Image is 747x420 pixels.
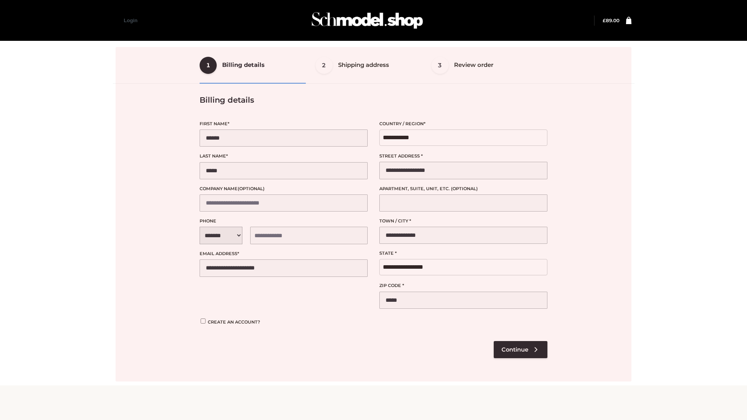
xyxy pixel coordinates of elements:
img: Schmodel Admin 964 [309,5,426,36]
bdi: 89.00 [603,17,619,23]
a: Login [124,17,137,23]
a: £89.00 [603,17,619,23]
span: £ [603,17,606,23]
